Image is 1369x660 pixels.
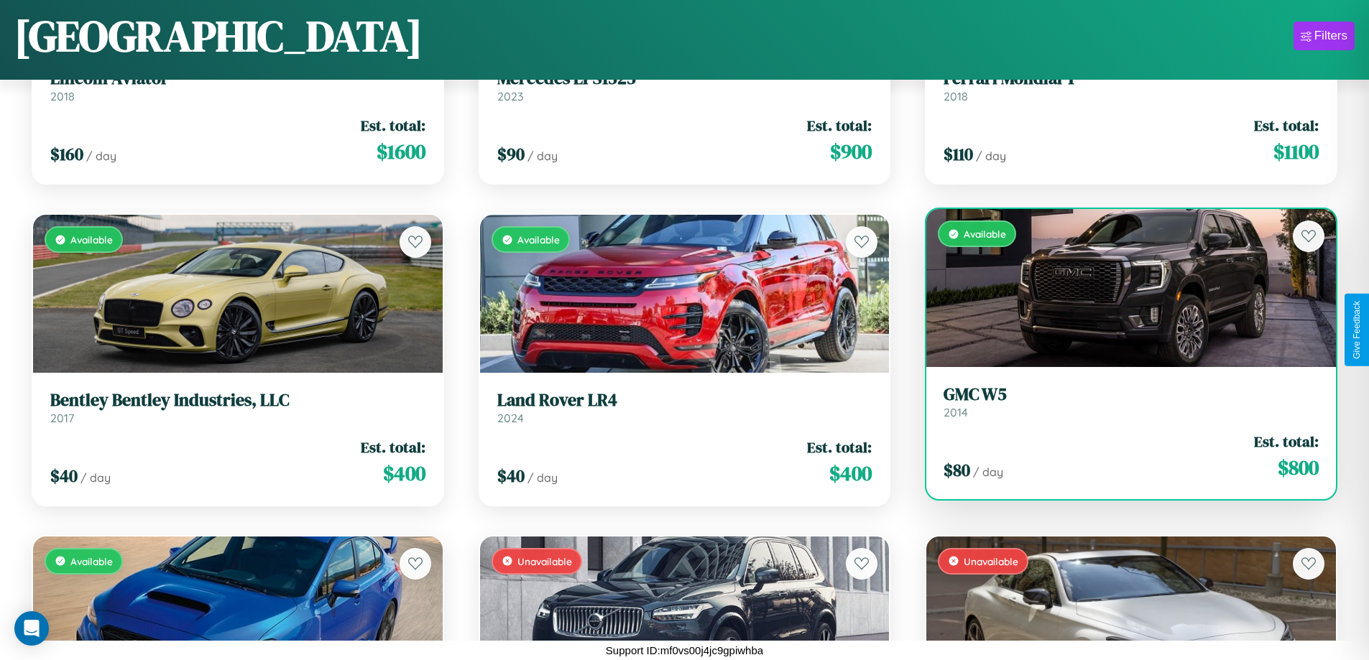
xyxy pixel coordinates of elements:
[70,555,113,567] span: Available
[964,228,1006,240] span: Available
[1254,431,1319,452] span: Est. total:
[377,137,425,166] span: $ 1600
[830,137,872,166] span: $ 900
[50,89,75,103] span: 2018
[497,89,523,103] span: 2023
[944,405,968,419] span: 2014
[80,470,111,485] span: / day
[1314,29,1347,43] div: Filters
[829,459,872,488] span: $ 400
[50,390,425,425] a: Bentley Bentley Industries, LLC2017
[517,233,560,246] span: Available
[50,68,425,103] a: Lincoln Aviator2018
[527,470,558,485] span: / day
[944,68,1319,103] a: Ferrari Mondial T2018
[70,233,113,246] span: Available
[944,384,1319,419] a: GMC W52014
[14,6,423,65] h1: [GEOGRAPHIC_DATA]
[383,459,425,488] span: $ 400
[944,142,973,166] span: $ 110
[1294,22,1355,50] button: Filters
[50,142,83,166] span: $ 160
[807,115,872,136] span: Est. total:
[606,641,763,660] p: Support ID: mf0vs00j4jc9gpiwhba
[497,390,872,411] h3: Land Rover LR4
[1273,137,1319,166] span: $ 1100
[361,115,425,136] span: Est. total:
[944,458,970,482] span: $ 80
[964,555,1018,567] span: Unavailable
[497,68,872,103] a: Mercedes LPS15252023
[944,89,968,103] span: 2018
[973,465,1003,479] span: / day
[517,555,572,567] span: Unavailable
[807,437,872,457] span: Est. total:
[497,390,872,425] a: Land Rover LR42024
[497,142,525,166] span: $ 90
[1278,453,1319,482] span: $ 800
[527,149,558,163] span: / day
[50,411,74,425] span: 2017
[361,437,425,457] span: Est. total:
[14,611,49,646] div: Open Intercom Messenger
[50,464,78,488] span: $ 40
[1352,301,1362,359] div: Give Feedback
[86,149,116,163] span: / day
[497,464,525,488] span: $ 40
[944,384,1319,405] h3: GMC W5
[497,411,524,425] span: 2024
[1254,115,1319,136] span: Est. total:
[976,149,1006,163] span: / day
[50,390,425,411] h3: Bentley Bentley Industries, LLC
